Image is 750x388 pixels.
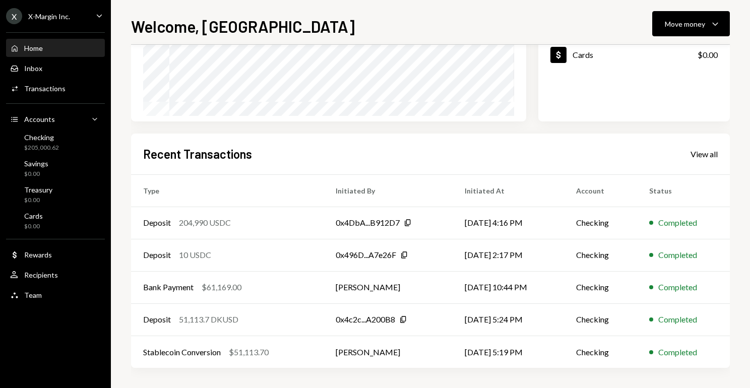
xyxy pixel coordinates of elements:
div: $0.00 [24,170,48,178]
div: Transactions [24,84,66,93]
td: [PERSON_NAME] [324,271,453,303]
td: [DATE] 5:19 PM [453,336,564,368]
div: Completed [658,281,697,293]
div: $0.00 [24,196,52,205]
td: Checking [564,207,637,239]
th: Account [564,174,637,207]
div: Cards [573,50,593,59]
th: Type [131,174,324,207]
div: Accounts [24,115,55,123]
div: Deposit [143,313,171,326]
div: X-Margin Inc. [28,12,70,21]
div: 204,990 USDC [179,217,231,229]
div: $0.00 [698,49,718,61]
div: Move money [665,19,705,29]
div: 51,113.7 DKUSD [179,313,238,326]
div: Deposit [143,249,171,261]
div: Checking [24,133,59,142]
th: Initiated At [453,174,564,207]
button: Move money [652,11,730,36]
div: Cards [24,212,43,220]
h2: Recent Transactions [143,146,252,162]
td: Checking [564,303,637,336]
td: [DATE] 4:16 PM [453,207,564,239]
a: Rewards [6,245,105,264]
div: 0x4DbA...B912D7 [336,217,400,229]
td: Checking [564,336,637,368]
div: Savings [24,159,48,168]
div: View all [691,149,718,159]
div: Recipients [24,271,58,279]
td: [DATE] 5:24 PM [453,303,564,336]
a: Treasury$0.00 [6,182,105,207]
a: Home [6,39,105,57]
div: Completed [658,217,697,229]
div: $61,169.00 [202,281,241,293]
div: X [6,8,22,24]
div: Bank Payment [143,281,194,293]
div: Completed [658,249,697,261]
a: View all [691,148,718,159]
td: Checking [564,239,637,271]
div: Deposit [143,217,171,229]
a: Accounts [6,110,105,128]
div: $51,113.70 [229,346,269,358]
a: Team [6,286,105,304]
td: [DATE] 2:17 PM [453,239,564,271]
a: Cards$0.00 [538,38,730,72]
div: 10 USDC [179,249,211,261]
div: Inbox [24,64,42,73]
a: Savings$0.00 [6,156,105,180]
div: Treasury [24,185,52,194]
a: Inbox [6,59,105,77]
div: Team [24,291,42,299]
div: Completed [658,346,697,358]
a: Cards$0.00 [6,209,105,233]
th: Status [637,174,730,207]
div: Stablecoin Conversion [143,346,221,358]
div: 0x496D...A7e26F [336,249,396,261]
td: Checking [564,271,637,303]
a: Transactions [6,79,105,97]
th: Initiated By [324,174,453,207]
div: 0x4c2c...A200B8 [336,313,395,326]
div: Completed [658,313,697,326]
td: [PERSON_NAME] [324,336,453,368]
div: Home [24,44,43,52]
a: Recipients [6,266,105,284]
div: Rewards [24,250,52,259]
div: $205,000.62 [24,144,59,152]
div: $0.00 [24,222,43,231]
td: [DATE] 10:44 PM [453,271,564,303]
a: Checking$205,000.62 [6,130,105,154]
h1: Welcome, [GEOGRAPHIC_DATA] [131,16,355,36]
